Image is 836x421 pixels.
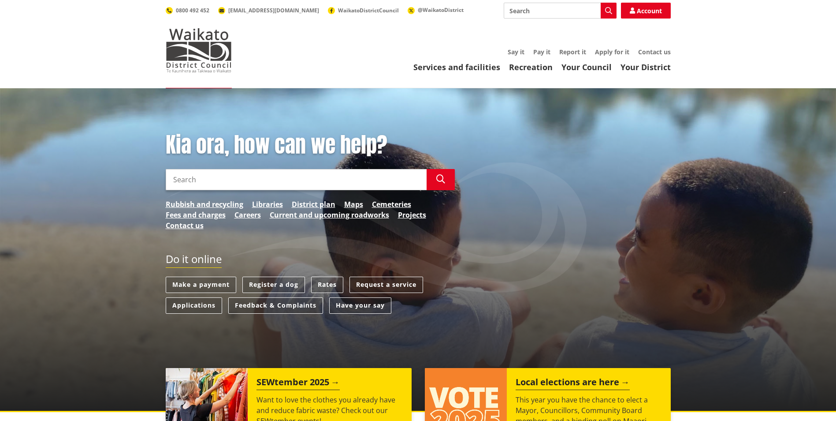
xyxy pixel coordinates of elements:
[166,253,222,268] h2: Do it online
[516,377,630,390] h2: Local elections are here
[176,7,209,14] span: 0800 492 452
[620,62,671,72] a: Your District
[349,277,423,293] a: Request a service
[166,210,226,220] a: Fees and charges
[166,169,427,190] input: Search input
[372,199,411,210] a: Cemeteries
[166,28,232,72] img: Waikato District Council - Te Kaunihera aa Takiwaa o Waikato
[533,48,550,56] a: Pay it
[418,6,464,14] span: @WaikatoDistrict
[228,297,323,314] a: Feedback & Complaints
[228,7,319,14] span: [EMAIL_ADDRESS][DOMAIN_NAME]
[398,210,426,220] a: Projects
[166,7,209,14] a: 0800 492 452
[638,48,671,56] a: Contact us
[595,48,629,56] a: Apply for it
[218,7,319,14] a: [EMAIL_ADDRESS][DOMAIN_NAME]
[621,3,671,19] a: Account
[328,7,399,14] a: WaikatoDistrictCouncil
[413,62,500,72] a: Services and facilities
[509,62,553,72] a: Recreation
[166,132,455,158] h1: Kia ora, how can we help?
[311,277,343,293] a: Rates
[166,199,243,210] a: Rubbish and recycling
[559,48,586,56] a: Report it
[292,199,335,210] a: District plan
[504,3,617,19] input: Search input
[270,210,389,220] a: Current and upcoming roadworks
[508,48,524,56] a: Say it
[344,199,363,210] a: Maps
[338,7,399,14] span: WaikatoDistrictCouncil
[408,6,464,14] a: @WaikatoDistrict
[256,377,340,390] h2: SEWtember 2025
[234,210,261,220] a: Careers
[166,297,222,314] a: Applications
[252,199,283,210] a: Libraries
[166,277,236,293] a: Make a payment
[329,297,391,314] a: Have your say
[242,277,305,293] a: Register a dog
[166,220,204,231] a: Contact us
[561,62,612,72] a: Your Council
